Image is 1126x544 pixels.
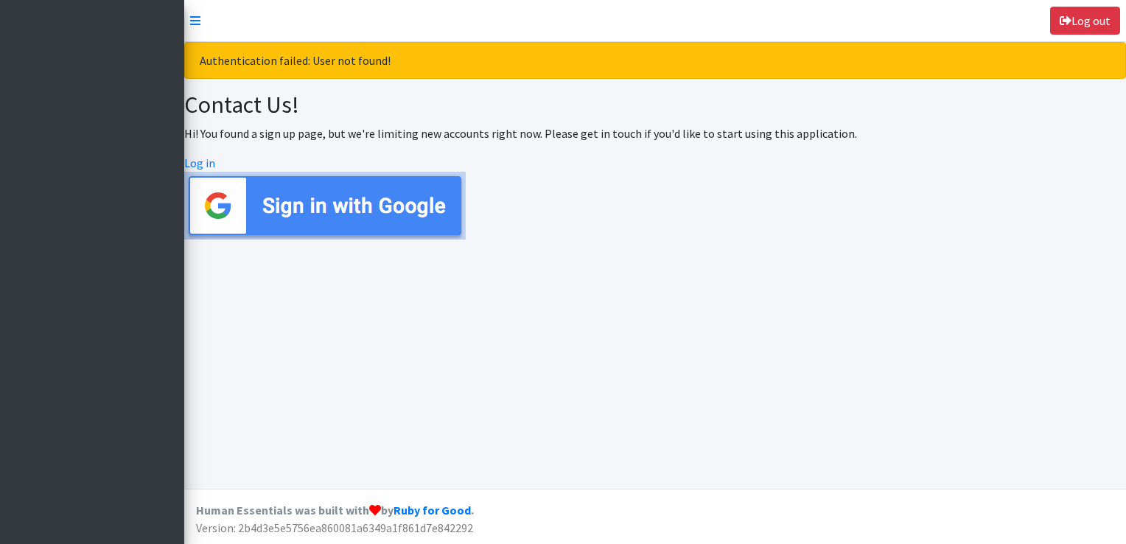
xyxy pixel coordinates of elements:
[184,156,215,170] a: Log in
[184,91,1126,119] h2: Contact Us!
[394,503,471,517] a: Ruby for Good
[196,503,474,517] strong: Human Essentials was built with by .
[184,125,1126,142] p: Hi! You found a sign up page, but we're limiting new accounts right now. Please get in touch if y...
[196,520,473,535] span: Version: 2b4d3e5e5756ea860081a6349a1f861d7e842292
[184,42,1126,79] div: Authentication failed: User not found!
[184,172,466,240] img: Sign in with Google
[1050,7,1120,35] a: Log out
